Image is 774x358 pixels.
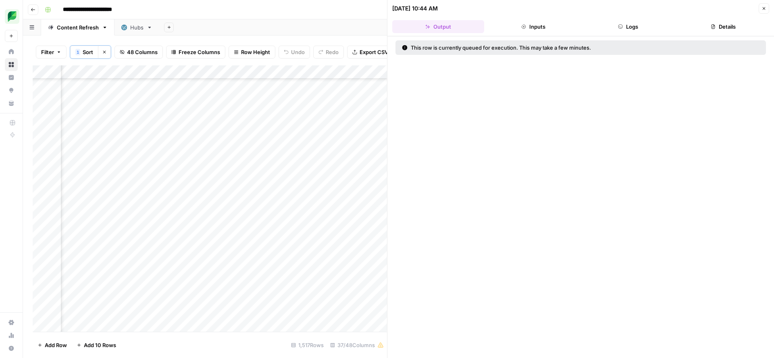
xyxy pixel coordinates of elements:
span: Undo [291,48,305,56]
button: Row Height [229,46,275,59]
a: Settings [5,316,18,329]
button: Freeze Columns [166,46,225,59]
div: Content Refresh [57,23,99,31]
span: Sort [83,48,93,56]
button: Redo [313,46,344,59]
button: Add Row [33,339,72,352]
button: Export CSV [347,46,393,59]
button: Add 10 Rows [72,339,121,352]
button: 48 Columns [114,46,163,59]
div: [DATE] 10:44 AM [392,4,438,13]
a: Home [5,45,18,58]
div: 1 [75,49,80,55]
div: Hubs [130,23,144,31]
button: Undo [279,46,310,59]
span: Add Row [45,341,67,349]
a: Usage [5,329,18,342]
div: 1,517 Rows [288,339,327,352]
div: This row is currently queued for execution. This may take a few minutes. [402,44,675,52]
button: 1Sort [70,46,98,59]
span: Add 10 Rows [84,341,116,349]
a: Your Data [5,97,18,110]
a: Insights [5,71,18,84]
button: Filter [36,46,67,59]
button: Details [677,20,769,33]
button: Logs [583,20,674,33]
span: 48 Columns [127,48,158,56]
div: 37/48 Columns [327,339,387,352]
a: Browse [5,58,18,71]
span: Export CSV [360,48,388,56]
button: Inputs [487,20,579,33]
span: Freeze Columns [179,48,220,56]
span: Redo [326,48,339,56]
span: 1 [77,49,79,55]
img: SproutSocial Logo [5,9,19,24]
button: Workspace: SproutSocial [5,6,18,27]
button: Output [392,20,484,33]
a: Content Refresh [41,19,114,36]
a: Opportunities [5,84,18,97]
a: Hubs [114,19,159,36]
span: Row Height [241,48,270,56]
span: Filter [41,48,54,56]
button: Help + Support [5,342,18,355]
